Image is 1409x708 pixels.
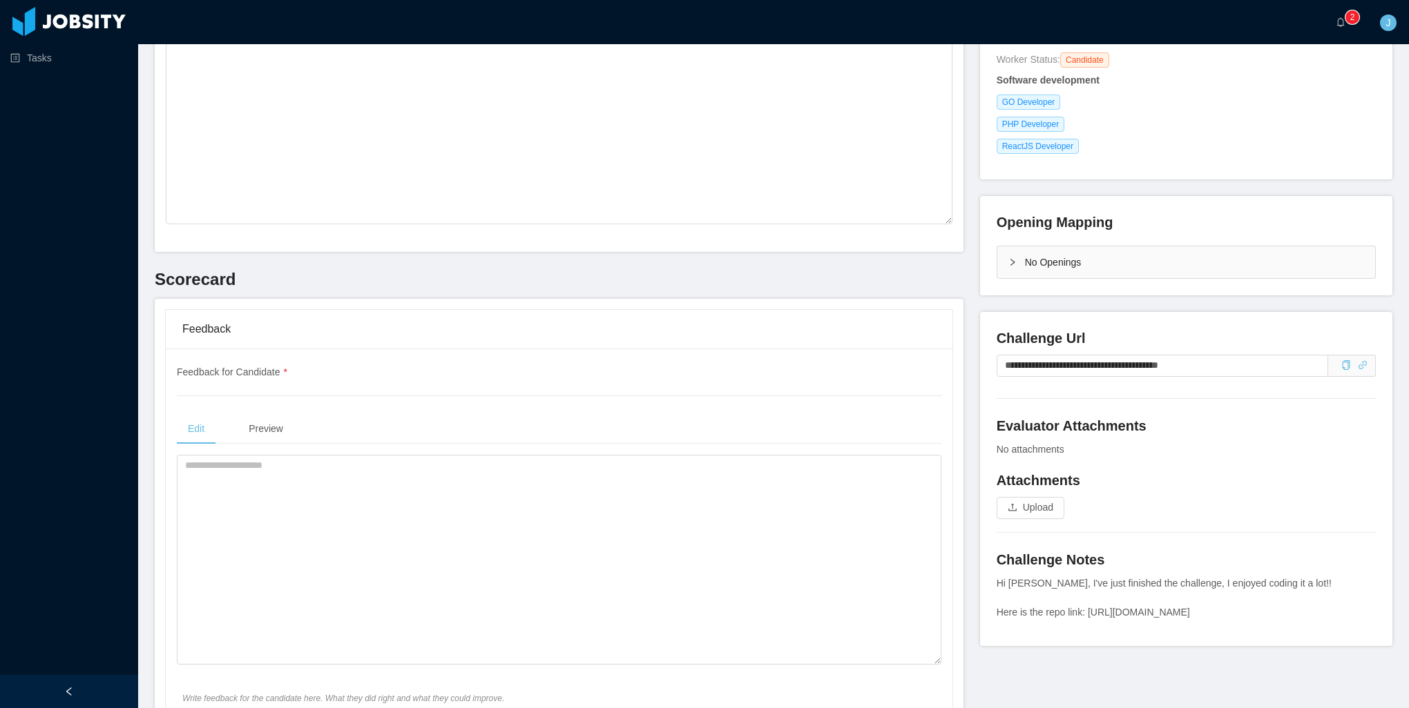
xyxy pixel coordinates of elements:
[997,502,1064,513] span: icon: uploadUpload
[997,75,1100,86] strong: Software development
[1386,14,1391,31] span: J
[997,139,1079,154] span: ReactJS Developer
[182,310,936,348] div: Feedback
[997,213,1113,232] h4: Opening Mapping
[1345,10,1359,24] sup: 2
[1341,360,1351,370] i: icon: copy
[238,413,294,444] div: Preview
[997,442,1376,457] div: No attachments
[997,328,1376,348] h4: Challenge Url
[177,366,287,377] span: Feedback for Candidate
[1358,360,1368,371] a: icon: link
[997,54,1060,65] span: Worker Status:
[997,117,1065,132] span: PHP Developer
[10,44,127,72] a: icon: profileTasks
[1350,10,1355,24] p: 2
[177,413,215,444] div: Edit
[997,550,1376,569] h4: Challenge Notes
[997,246,1375,278] div: icon: rightNo Openings
[1008,258,1017,266] i: icon: right
[997,497,1064,519] button: icon: uploadUpload
[1341,358,1351,373] div: Copy
[1358,360,1368,370] i: icon: link
[1060,52,1109,68] span: Candidate
[155,268,964,291] h3: Scorecard
[997,416,1376,435] h4: Evaluator Attachments
[997,95,1061,110] span: GO Developer
[997,576,1376,620] div: Hi [PERSON_NAME], I've just finished the challenge, I enjoyed coding it a lot!! Here is the repo ...
[997,471,1376,490] h4: Attachments
[1336,17,1345,27] i: icon: bell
